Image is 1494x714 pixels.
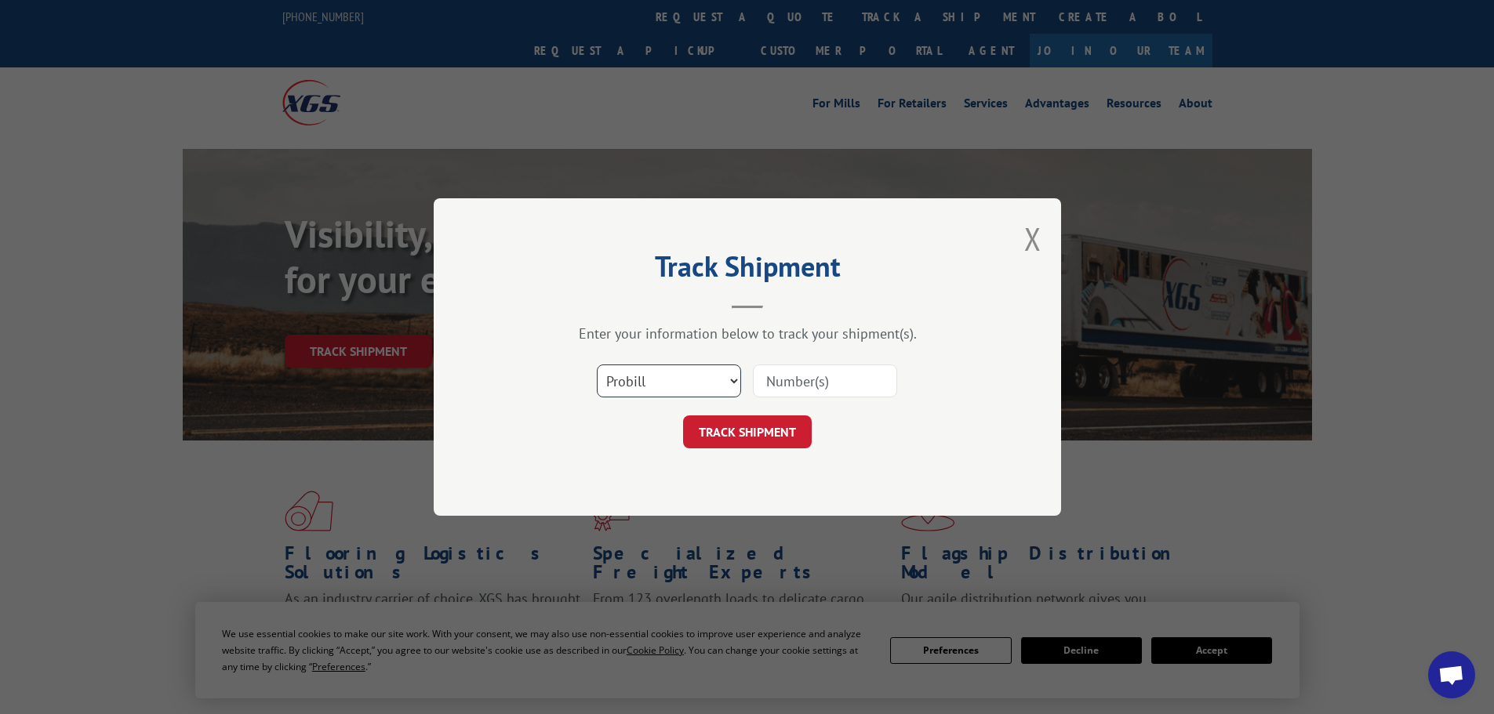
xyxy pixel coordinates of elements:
[753,364,897,397] input: Number(s)
[1428,651,1475,698] div: Open chat
[512,256,983,285] h2: Track Shipment
[1024,218,1041,259] button: Close modal
[683,415,812,448] button: TRACK SHIPMENT
[512,324,983,343] div: Enter your information below to track your shipment(s).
